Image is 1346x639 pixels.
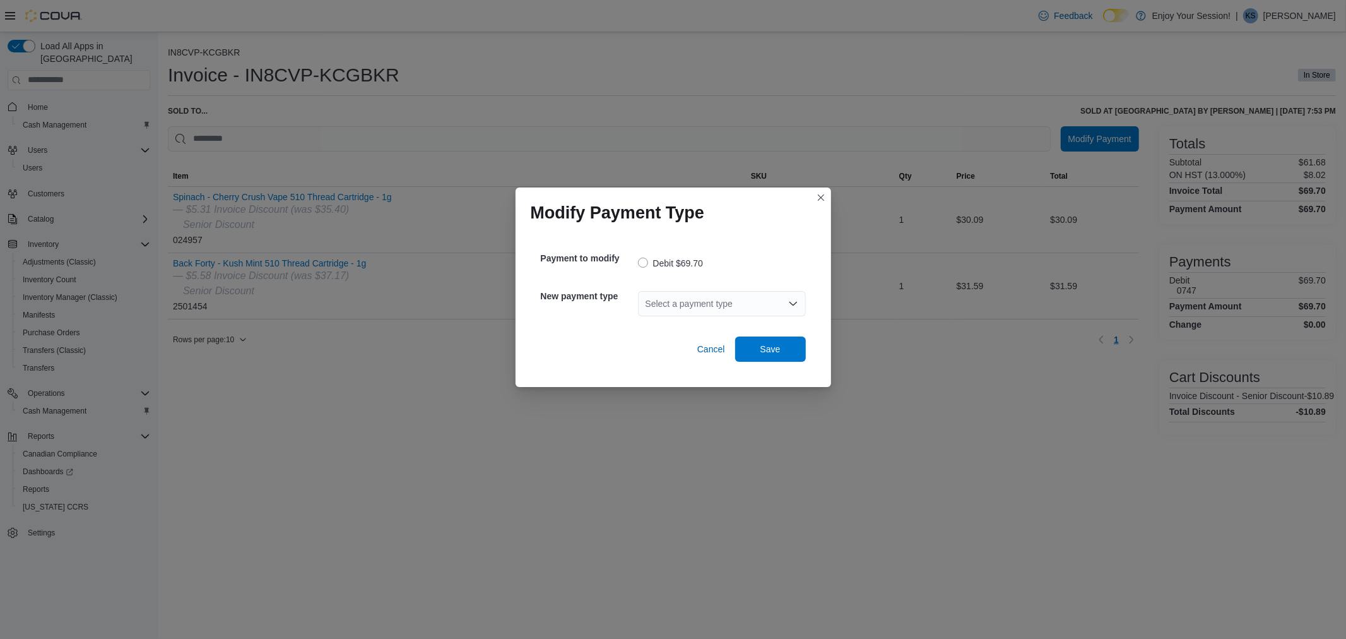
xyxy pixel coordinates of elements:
span: Cancel [697,343,725,355]
h1: Modify Payment Type [531,203,705,223]
button: Cancel [692,337,730,362]
h5: New payment type [541,284,635,309]
span: Save [760,343,781,355]
label: Debit $69.70 [638,256,703,271]
button: Save [735,337,806,362]
h5: Payment to modify [541,246,635,271]
button: Open list of options [788,299,798,309]
button: Closes this modal window [813,190,829,205]
input: Accessible screen reader label [646,296,647,311]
